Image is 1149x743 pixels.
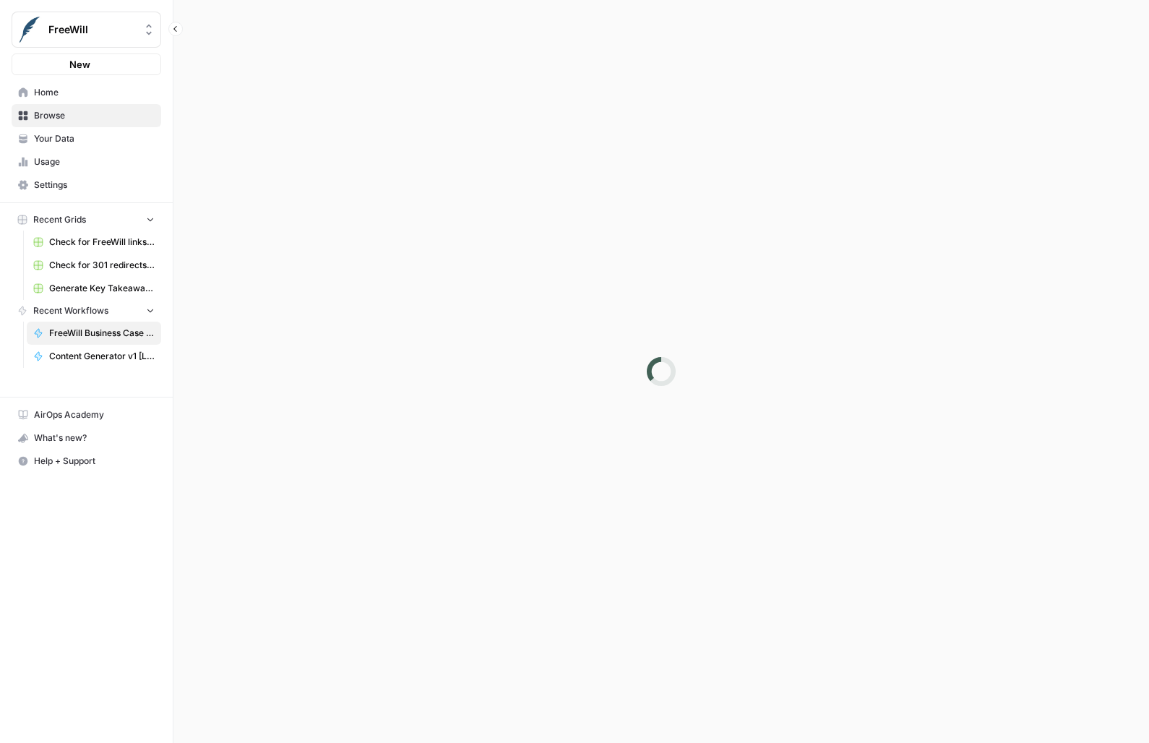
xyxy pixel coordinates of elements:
[12,104,161,127] a: Browse
[49,350,155,363] span: Content Generator v1 [LIVE]
[12,300,161,322] button: Recent Workflows
[12,12,161,48] button: Workspace: FreeWill
[12,403,161,426] a: AirOps Academy
[49,282,155,295] span: Generate Key Takeaways from Webinar Transcripts
[34,179,155,192] span: Settings
[17,17,43,43] img: FreeWill Logo
[34,86,155,99] span: Home
[34,408,155,421] span: AirOps Academy
[12,81,161,104] a: Home
[12,450,161,473] button: Help + Support
[27,277,161,300] a: Generate Key Takeaways from Webinar Transcripts
[34,109,155,122] span: Browse
[49,327,155,340] span: FreeWill Business Case Generator v2
[27,231,161,254] a: Check for FreeWill links on partner's external website
[12,427,160,449] div: What's new?
[12,150,161,173] a: Usage
[27,254,161,277] a: Check for 301 redirects on page Grid
[33,304,108,317] span: Recent Workflows
[12,53,161,75] button: New
[12,127,161,150] a: Your Data
[69,57,90,72] span: New
[34,132,155,145] span: Your Data
[27,322,161,345] a: FreeWill Business Case Generator v2
[33,213,86,226] span: Recent Grids
[34,155,155,168] span: Usage
[12,426,161,450] button: What's new?
[27,345,161,368] a: Content Generator v1 [LIVE]
[12,173,161,197] a: Settings
[34,455,155,468] span: Help + Support
[12,209,161,231] button: Recent Grids
[49,259,155,272] span: Check for 301 redirects on page Grid
[49,236,155,249] span: Check for FreeWill links on partner's external website
[48,22,136,37] span: FreeWill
